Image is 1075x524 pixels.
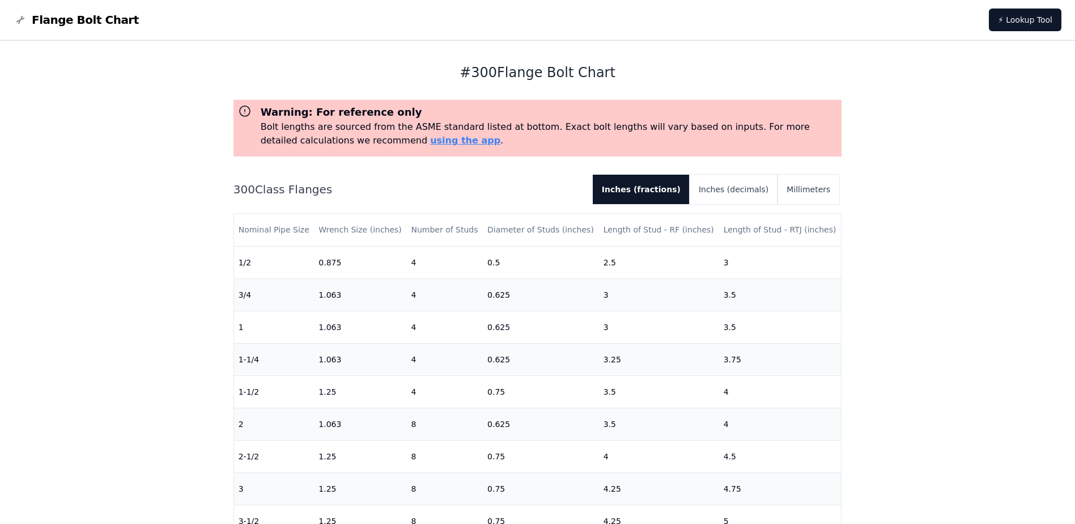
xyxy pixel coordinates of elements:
[777,175,839,204] button: Millimeters
[406,278,483,311] td: 4
[234,472,315,505] td: 3
[719,343,842,375] td: 3.75
[406,472,483,505] td: 8
[719,408,842,440] td: 4
[719,214,842,246] th: Length of Stud - RTJ (inches)
[406,214,483,246] th: Number of Studs
[234,246,315,278] td: 1/2
[234,343,315,375] td: 1-1/4
[989,9,1061,31] a: ⚡ Lookup Tool
[314,343,406,375] td: 1.063
[483,343,599,375] td: 0.625
[314,408,406,440] td: 1.063
[719,246,842,278] td: 3
[719,440,842,472] td: 4.5
[599,440,719,472] td: 4
[14,13,27,27] img: Flange Bolt Chart Logo
[406,343,483,375] td: 4
[32,12,139,28] span: Flange Bolt Chart
[234,440,315,472] td: 2-1/2
[483,440,599,472] td: 0.75
[234,408,315,440] td: 2
[14,12,139,28] a: Flange Bolt Chart LogoFlange Bolt Chart
[719,278,842,311] td: 3.5
[233,181,584,197] h2: 300 Class Flanges
[483,375,599,408] td: 0.75
[599,408,719,440] td: 3.5
[234,311,315,343] td: 1
[599,343,719,375] td: 3.25
[719,375,842,408] td: 4
[314,278,406,311] td: 1.063
[483,214,599,246] th: Diameter of Studs (inches)
[483,311,599,343] td: 0.625
[406,375,483,408] td: 4
[234,375,315,408] td: 1-1/2
[593,175,690,204] button: Inches (fractions)
[314,440,406,472] td: 1.25
[261,120,838,147] p: Bolt lengths are sourced from the ASME standard listed at bottom. Exact bolt lengths will vary ba...
[599,214,719,246] th: Length of Stud - RF (inches)
[234,278,315,311] td: 3/4
[719,472,842,505] td: 4.75
[599,311,719,343] td: 3
[719,311,842,343] td: 3.5
[234,214,315,246] th: Nominal Pipe Size
[599,278,719,311] td: 3
[483,246,599,278] td: 0.5
[314,311,406,343] td: 1.063
[599,246,719,278] td: 2.5
[406,246,483,278] td: 4
[430,135,500,146] a: using the app
[690,175,777,204] button: Inches (decimals)
[314,246,406,278] td: 0.875
[261,104,838,120] h3: Warning: For reference only
[314,472,406,505] td: 1.25
[483,408,599,440] td: 0.625
[483,472,599,505] td: 0.75
[599,472,719,505] td: 4.25
[406,311,483,343] td: 4
[599,375,719,408] td: 3.5
[314,375,406,408] td: 1.25
[406,440,483,472] td: 8
[483,278,599,311] td: 0.625
[406,408,483,440] td: 8
[233,64,842,82] h1: # 300 Flange Bolt Chart
[314,214,406,246] th: Wrench Size (inches)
